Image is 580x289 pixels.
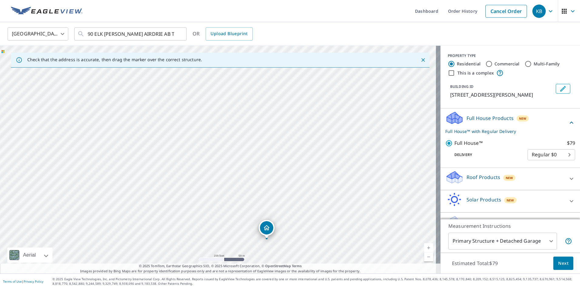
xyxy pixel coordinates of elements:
[519,116,527,121] span: New
[445,193,575,210] div: Solar ProductsNew
[7,247,52,263] div: Aerial
[52,277,577,286] p: © 2025 Eagle View Technologies, Inc. and Pictometry International Corp. All Rights Reserved. Repo...
[506,175,513,180] span: New
[567,139,575,147] p: $79
[259,220,275,239] div: Dropped pin, building 1, Residential property, 90 ELK HILL SE AIRDRIE AB T4B1Y6
[8,25,68,42] div: [GEOGRAPHIC_DATA]
[139,264,302,269] span: © 2025 TomTom, Earthstar Geographics SIO, © 2025 Microsoft Corporation, ©
[206,27,252,41] a: Upload Blueprint
[424,243,433,252] a: Current Level 17, Zoom In
[193,27,253,41] div: OR
[11,7,83,16] img: EV Logo
[565,238,572,245] span: Your report will include the primary structure and a detached garage if one exists.
[534,61,560,67] label: Multi-Family
[445,170,575,188] div: Roof ProductsNew
[27,57,202,62] p: Check that the address is accurate, then drag the marker over the correct structure.
[494,61,520,67] label: Commercial
[3,279,22,284] a: Terms of Use
[448,233,557,250] div: Primary Structure + Detached Garage
[265,264,291,268] a: OpenStreetMap
[3,280,43,283] p: |
[532,5,546,18] div: KB
[553,257,573,270] button: Next
[448,222,572,230] p: Measurement Instructions
[424,252,433,261] a: Current Level 17, Zoom Out
[211,30,248,38] span: Upload Blueprint
[292,264,302,268] a: Terms
[454,139,483,147] p: Full House™
[528,146,575,163] div: Regular $0
[445,128,568,135] p: Full House™ with Regular Delivery
[457,70,494,76] label: This is a complex
[467,115,514,122] p: Full House Products
[558,260,568,267] span: Next
[507,198,514,203] span: New
[448,53,573,58] div: PROPERTY TYPE
[450,91,553,98] p: [STREET_ADDRESS][PERSON_NAME]
[445,215,575,232] div: Walls ProductsNew
[88,25,174,42] input: Search by address or latitude-longitude
[21,247,38,263] div: Aerial
[467,218,501,226] p: Walls Products
[467,174,500,181] p: Roof Products
[450,84,474,89] p: BUILDING ID
[447,257,503,270] p: Estimated Total: $79
[419,56,427,64] button: Close
[445,152,528,158] p: Delivery
[24,279,43,284] a: Privacy Policy
[457,61,481,67] label: Residential
[467,196,501,203] p: Solar Products
[445,111,575,135] div: Full House ProductsNewFull House™ with Regular Delivery
[485,5,527,18] a: Cancel Order
[556,84,570,94] button: Edit building 1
